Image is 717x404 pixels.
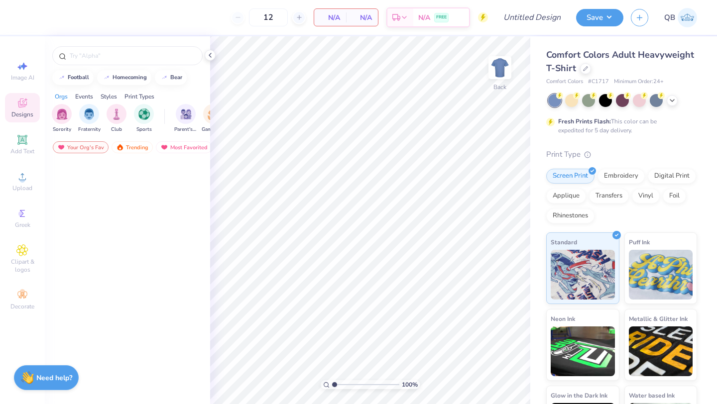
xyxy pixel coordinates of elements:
span: Metallic & Glitter Ink [629,313,688,324]
div: Rhinestones [546,208,595,223]
img: Standard [551,250,615,300]
span: Puff Ink [629,237,650,247]
div: Print Types [124,92,154,101]
span: Neon Ink [551,313,575,324]
span: Fraternity [78,126,101,133]
img: Quinn Brown [678,8,697,27]
img: Sports Image [138,108,150,120]
span: Image AI [11,74,34,82]
img: trending.gif [116,144,124,151]
span: Glow in the Dark Ink [551,390,607,401]
span: Add Text [10,147,34,155]
div: homecoming [113,75,147,80]
span: QB [664,12,675,23]
button: bear [155,70,187,85]
strong: Fresh Prints Flash: [558,117,611,125]
div: Trending [112,141,153,153]
img: Metallic & Glitter Ink [629,326,693,376]
span: Comfort Colors [546,78,583,86]
img: Puff Ink [629,250,693,300]
div: Your Org's Fav [53,141,109,153]
img: Neon Ink [551,326,615,376]
span: Club [111,126,122,133]
div: filter for Game Day [202,104,225,133]
img: most_fav.gif [57,144,65,151]
span: Upload [12,184,32,192]
span: N/A [418,12,430,23]
img: trend_line.gif [58,75,66,81]
img: Sorority Image [56,108,68,120]
span: Designs [11,110,33,118]
button: filter button [134,104,154,133]
div: Most Favorited [156,141,212,153]
div: filter for Sorority [52,104,72,133]
div: filter for Fraternity [78,104,101,133]
div: filter for Sports [134,104,154,133]
div: Foil [663,189,686,203]
img: trend_line.gif [103,75,111,81]
div: filter for Club [107,104,126,133]
button: homecoming [97,70,151,85]
input: Try "Alpha" [69,51,196,61]
span: N/A [352,12,372,23]
div: Applique [546,189,586,203]
img: Club Image [111,108,122,120]
span: Standard [551,237,577,247]
div: Orgs [55,92,68,101]
button: Save [576,9,623,26]
button: filter button [202,104,225,133]
span: Sorority [53,126,71,133]
span: Greek [15,221,30,229]
input: – – [249,8,288,26]
strong: Need help? [36,373,72,383]
div: Embroidery [597,169,645,184]
img: Game Day Image [208,108,219,120]
img: Back [490,58,510,78]
button: football [52,70,94,85]
span: Sports [136,126,152,133]
img: Fraternity Image [84,108,95,120]
span: Game Day [202,126,225,133]
div: Digital Print [648,169,696,184]
img: most_fav.gif [160,144,168,151]
div: bear [170,75,182,80]
img: Parent's Weekend Image [180,108,192,120]
span: Decorate [10,303,34,310]
span: Clipart & logos [5,258,40,274]
span: Parent's Weekend [174,126,197,133]
button: filter button [78,104,101,133]
input: Untitled Design [495,7,569,27]
span: Comfort Colors Adult Heavyweight T-Shirt [546,49,694,74]
img: trend_line.gif [160,75,168,81]
div: Screen Print [546,169,595,184]
div: Transfers [589,189,629,203]
span: 100 % [402,380,418,389]
div: football [68,75,89,80]
div: Print Type [546,149,697,160]
div: Vinyl [632,189,660,203]
a: QB [664,8,697,27]
div: Events [75,92,93,101]
span: Water based Ink [629,390,675,401]
div: Back [493,83,506,92]
span: N/A [320,12,340,23]
button: filter button [107,104,126,133]
div: filter for Parent's Weekend [174,104,197,133]
div: This color can be expedited for 5 day delivery. [558,117,681,135]
span: # C1717 [588,78,609,86]
button: filter button [52,104,72,133]
span: FREE [436,14,447,21]
span: Minimum Order: 24 + [614,78,664,86]
div: Styles [101,92,117,101]
button: filter button [174,104,197,133]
